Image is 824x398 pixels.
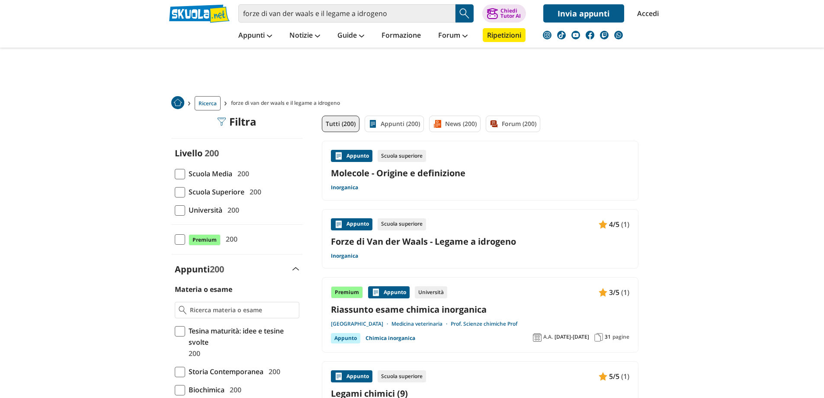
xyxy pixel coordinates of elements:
[612,333,629,340] span: pagine
[331,236,629,247] a: Forze di Van der Waals - Legame a idrogeno
[217,116,256,128] div: Filtra
[543,4,624,23] a: Invia appunti
[171,96,184,109] img: Home
[368,286,410,298] div: Appunto
[621,371,629,382] span: (1)
[231,96,343,110] span: forze di van der waals e il legame a idrogeno
[331,150,372,162] div: Appunto
[331,333,360,343] div: Appunto
[335,28,366,44] a: Guide
[210,263,224,275] span: 200
[322,116,359,132] a: Tutti (200)
[331,184,358,191] a: Inorganica
[185,325,299,348] span: Tesina maturità: idee e tesine svolte
[236,28,274,44] a: Appunti
[599,372,607,381] img: Appunti contenuto
[331,304,629,315] a: Riassunto esame chimica inorganica
[621,219,629,230] span: (1)
[391,320,451,327] a: Medicina veterinaria
[483,28,526,42] a: Ripetizioni
[369,120,377,128] img: Appunti filtro contenuto
[331,218,372,230] div: Appunto
[621,287,629,298] span: (1)
[609,287,619,298] span: 3/5
[378,370,426,382] div: Scuola superiore
[429,116,481,132] a: News (200)
[226,384,241,395] span: 200
[287,28,322,44] a: Notizie
[571,31,580,39] img: youtube
[222,233,237,245] span: 200
[331,320,391,327] a: [GEOGRAPHIC_DATA]
[586,31,594,39] img: facebook
[433,120,442,128] img: News filtro contenuto
[185,366,263,377] span: Storia Contemporanea
[234,168,249,179] span: 200
[451,320,517,327] a: Prof. Scienze chimiche Prof
[455,4,474,23] button: Search Button
[378,218,426,230] div: Scuola superiore
[599,288,607,297] img: Appunti contenuto
[292,267,299,271] img: Apri e chiudi sezione
[486,116,540,132] a: Forum (200)
[190,306,295,314] input: Ricerca materia o esame
[246,186,261,197] span: 200
[490,120,498,128] img: Forum filtro contenuto
[185,204,222,216] span: Università
[600,31,609,39] img: twitch
[365,116,424,132] a: Appunti (200)
[171,96,184,110] a: Home
[372,288,380,297] img: Appunti contenuto
[334,372,343,381] img: Appunti contenuto
[195,96,221,110] a: Ricerca
[609,219,619,230] span: 4/5
[637,4,655,23] a: Accedi
[482,4,526,23] button: ChiediTutor AI
[185,186,244,197] span: Scuola Superiore
[175,147,202,159] label: Livello
[533,333,542,342] img: Anno accademico
[334,220,343,229] img: Appunti contenuto
[224,204,239,216] span: 200
[205,147,219,159] span: 200
[436,28,470,44] a: Forum
[331,370,372,382] div: Appunto
[175,285,232,294] label: Materia o esame
[217,117,226,126] img: Filtra filtri mobile
[238,4,455,23] input: Cerca appunti, riassunti o versioni
[189,234,221,246] span: Premium
[555,333,589,340] span: [DATE]-[DATE]
[378,150,426,162] div: Scuola superiore
[605,333,611,340] span: 31
[543,333,553,340] span: A.A.
[500,8,521,19] div: Chiedi Tutor AI
[331,252,358,259] a: Inorganica
[331,286,363,298] div: Premium
[265,366,280,377] span: 200
[599,220,607,229] img: Appunti contenuto
[185,348,200,359] span: 200
[334,152,343,160] img: Appunti contenuto
[175,263,224,275] label: Appunti
[543,31,551,39] img: instagram
[594,333,603,342] img: Pagine
[458,7,471,20] img: Cerca appunti, riassunti o versioni
[185,168,232,179] span: Scuola Media
[415,286,447,298] div: Università
[179,306,187,314] img: Ricerca materia o esame
[379,28,423,44] a: Formazione
[331,167,629,179] a: Molecole - Origine e definizione
[185,384,224,395] span: Biochimica
[366,333,415,343] a: Chimica inorganica
[609,371,619,382] span: 5/5
[557,31,566,39] img: tiktok
[614,31,623,39] img: WhatsApp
